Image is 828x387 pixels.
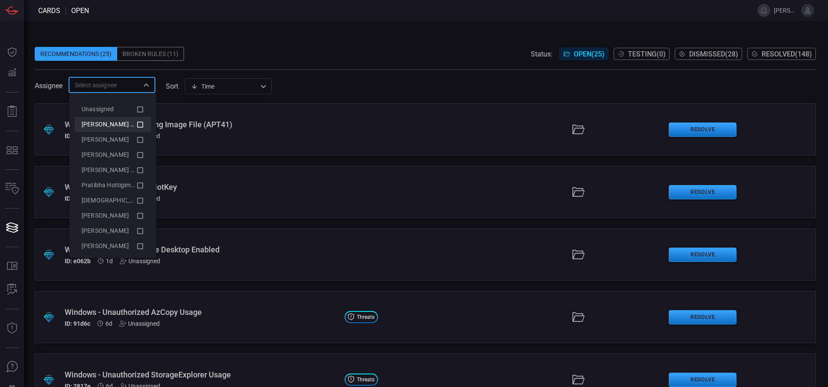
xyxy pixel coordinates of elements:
[669,185,736,199] button: Resolve
[120,258,160,265] div: Unassigned
[75,132,151,147] li: Andrew Ghobrial
[65,258,91,265] h5: ID: e062b
[82,106,114,112] span: Unassigned
[669,122,736,137] button: Resolve
[75,223,151,238] li: drew garthe
[82,212,129,219] span: [PERSON_NAME]
[2,63,23,83] button: Detections
[614,48,670,60] button: Testing(0)
[75,193,151,208] li: Vedang Ranmale
[82,166,147,173] span: [PERSON_NAME] Brand
[65,195,91,202] h5: ID: 54624
[2,42,23,63] button: Dashboard
[35,47,117,61] div: Recommendations (25)
[82,227,129,234] span: [PERSON_NAME]
[82,182,140,189] span: Pratibha Hottigimath
[75,147,151,162] li: Derrick Ferrier
[2,279,23,300] button: ALERT ANALYSIS
[82,136,129,143] span: [PERSON_NAME]
[65,370,338,379] div: Windows - Unauthorized StorageExplorer Usage
[65,132,91,139] h5: ID: 5032d
[117,47,184,61] div: Broken Rules (11)
[38,7,60,15] span: Cards
[75,178,151,193] li: Pratibha Hottigimath
[65,308,338,317] div: Windows - Unauthorized AzCopy Usage
[747,48,816,60] button: Resolved(148)
[669,310,736,324] button: Resolve
[2,357,23,377] button: Ask Us A Question
[65,245,338,254] div: Windows - Chrome Remote Desktop Enabled
[82,121,153,128] span: [PERSON_NAME] (Myself)
[75,162,151,178] li: Mason Brand
[166,82,178,90] label: sort
[140,79,152,91] button: Close
[71,7,89,15] span: open
[75,238,151,254] li: eric coffy
[35,82,62,90] span: Assignee
[2,179,23,199] button: Inventory
[762,50,812,58] span: Resolved ( 148 )
[2,140,23,161] button: MITRE - Detection Posture
[65,120,338,129] div: Windows - Rundll32 Loading Image File (APT41)
[669,248,736,262] button: Resolve
[191,82,258,91] div: Time
[774,7,798,14] span: [PERSON_NAME].[PERSON_NAME]
[574,50,605,58] span: Open ( 25 )
[71,79,138,90] input: Select assignee
[105,320,112,327] span: Aug 12, 2025 2:15 PM
[65,320,90,327] h5: ID: 91d6c
[2,217,23,238] button: Cards
[119,320,160,327] div: Unassigned
[106,258,113,265] span: Aug 17, 2025 9:25 AM
[65,182,338,192] div: Windows - Usage of AutoHotKey
[82,151,129,158] span: [PERSON_NAME]
[2,318,23,339] button: Threat Intelligence
[669,373,736,387] button: Resolve
[675,48,742,60] button: Dismissed(28)
[689,50,738,58] span: Dismissed ( 28 )
[357,314,375,320] span: Threats
[75,102,151,117] li: Unassigned
[559,48,608,60] button: Open(25)
[2,256,23,277] button: Rule Catalog
[75,208,151,223] li: bob blake
[82,197,194,204] span: [DEMOGRAPHIC_DATA][PERSON_NAME]
[2,101,23,122] button: Reports
[75,117,151,132] li: Aravind Chinthala (Myself)
[82,242,129,249] span: [PERSON_NAME]
[531,50,552,58] span: Status:
[628,50,666,58] span: Testing ( 0 )
[357,377,375,382] span: Threats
